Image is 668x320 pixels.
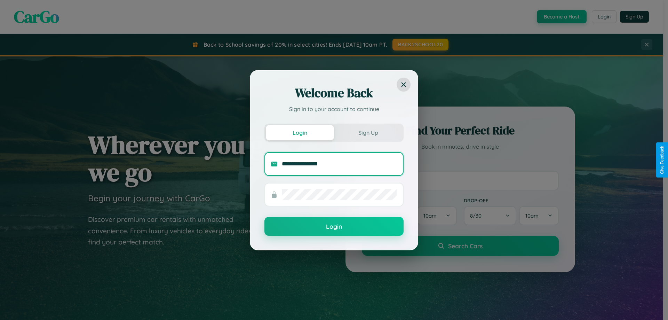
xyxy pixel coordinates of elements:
[334,125,402,140] button: Sign Up
[264,85,404,101] h2: Welcome Back
[264,217,404,236] button: Login
[266,125,334,140] button: Login
[264,105,404,113] p: Sign in to your account to continue
[660,146,665,174] div: Give Feedback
